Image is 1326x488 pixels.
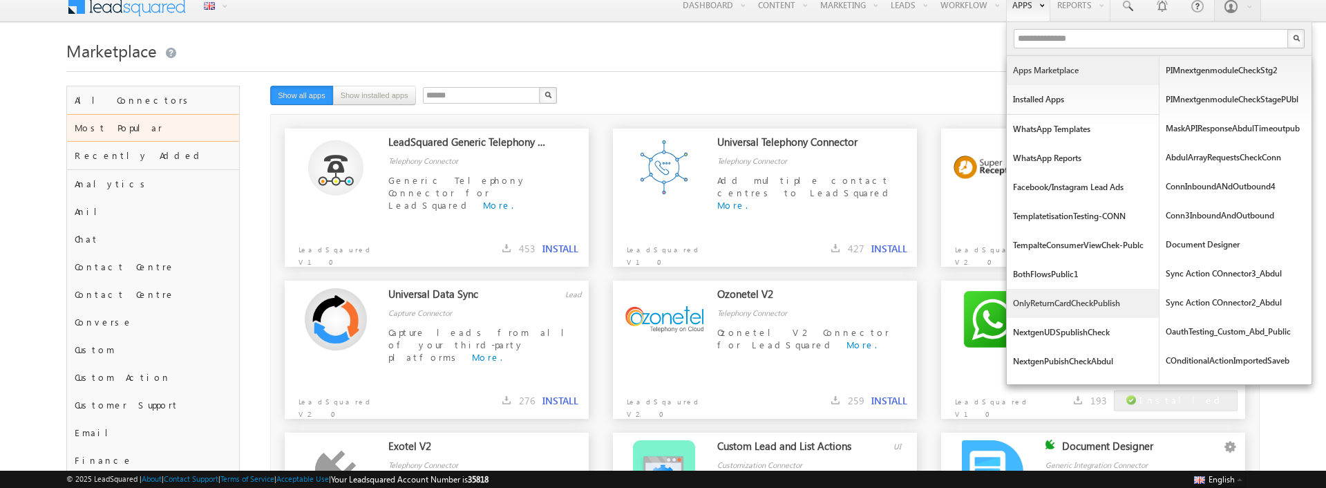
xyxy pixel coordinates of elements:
img: Alternate Logo [625,306,703,332]
a: More. [846,339,877,350]
div: Universal Telephony Connector [717,135,878,155]
img: downloads [831,244,840,252]
div: Analytics [67,170,239,198]
a: Contact Support [164,474,218,483]
a: RatelimitingPublicCodition [1159,375,1311,404]
p: LeadSquared V2.0 [285,388,407,420]
img: Alternate Logo [305,288,367,350]
div: Universal Data Sync [388,288,549,307]
a: Terms of Service [220,474,274,483]
span: 453 [519,242,536,255]
div: Most Popular [67,114,239,142]
span: Generic Telephony Connector for LeadSquared [388,174,527,211]
a: Document Designer [1159,230,1311,259]
img: checking status [1045,440,1055,449]
span: Ozonetel V2 Connector for LeadSquared [717,326,889,350]
button: INSTALL [542,395,578,407]
button: INSTALL [871,395,907,407]
span: Your Leadsquared Account Number is [331,474,489,485]
a: Sync Action COnnector3_Abdul [1159,259,1311,288]
a: Conn3InboundAndOutbound [1159,201,1311,230]
span: Capture leads from all of your third-party platforms [388,326,575,363]
div: Finance [67,447,239,474]
a: Sync Action COnnector2_Abdul [1159,288,1311,317]
p: LeadSquared V1.0 [941,388,1063,420]
a: Facebook/Instagram Lead Ads [1007,173,1159,202]
a: tempalteConsumerViewChek-publc [1007,231,1159,260]
a: COnditionalActionImportedSaveb [1159,346,1311,375]
a: WhatsApp Templates [1007,115,1159,144]
span: Installed [1139,394,1225,406]
a: OauthTesting_Custom_Abd_Public [1159,317,1311,346]
div: Custom Lead and List Actions [717,440,878,459]
button: Show installed apps [333,86,416,105]
a: PIMnextgenmoduleCheckStg2 [1159,56,1311,85]
div: Exotel V2 [388,440,549,459]
div: LeadSquared Generic Telephony Connector [388,135,549,155]
a: ConnInboundANdOutbound4 [1159,172,1311,201]
div: Customer Support [67,391,239,419]
img: Alternate Logo [633,136,695,198]
div: Custom [67,336,239,364]
div: Ozonetel V2 [717,288,878,307]
button: English [1191,471,1246,487]
a: nextgenUDSpublishCheck [1007,318,1159,347]
img: Alternate Logo [954,156,1032,179]
img: downloads [502,396,511,404]
img: downloads [831,396,840,404]
img: Search [1293,35,1300,41]
img: downloads [502,244,511,252]
div: Document Designer [1062,440,1222,459]
div: All Connectors [67,86,239,114]
img: Alternate Logo [961,288,1023,350]
div: Anil [67,198,239,225]
button: Show all apps [270,86,333,105]
p: LeadSquared V2.0 [941,236,1063,268]
a: TemplatetisationTesting-CONN [1007,202,1159,231]
div: Email [67,419,239,447]
a: About [142,474,162,483]
div: Custom Action [67,364,239,391]
a: More. [483,199,513,211]
button: INSTALL [871,243,907,255]
a: MaskAPIResponseAbdulTimeoutpub [1159,114,1311,143]
a: NextgenPubishCheckAbdul [1007,347,1159,376]
span: 259 [848,394,864,407]
p: LeadSqaured V2.0 [613,388,735,420]
a: Installed Apps [1007,85,1159,114]
a: WhatsApp Reports [1007,144,1159,173]
span: 276 [519,394,536,407]
span: English [1209,474,1235,485]
span: 427 [848,242,864,255]
a: AbdulArrayRequestsCheckConn [1159,143,1311,172]
span: © 2025 LeadSquared | | | | | [66,473,489,486]
p: LeadSqaured V1.0 [285,236,407,268]
a: PIMnextgenmoduleCheckStagePUbl [1159,85,1311,114]
div: Recently Added [67,142,239,169]
a: BothFlowsPublic1 [1007,260,1159,289]
a: More. [472,351,502,363]
a: More. [717,199,748,211]
span: 35818 [468,474,489,485]
span: 193 [1090,394,1107,407]
img: Search [544,91,551,98]
img: downloads [1074,396,1082,404]
div: Chat [67,225,239,253]
button: INSTALL [542,243,578,255]
span: Add multiple contact centres to LeadSquared [717,174,893,198]
span: Marketplace [66,39,157,62]
a: Acceptable Use [276,474,329,483]
div: Contact Centre [67,253,239,281]
a: Apps Marketplace [1007,56,1159,85]
img: Alternate Logo [308,140,363,196]
div: Contact Centre [67,281,239,308]
a: onlyReturnCardCheckPublish [1007,289,1159,318]
div: Converse [67,308,239,336]
p: LeadSquared V1.0 [613,236,735,268]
